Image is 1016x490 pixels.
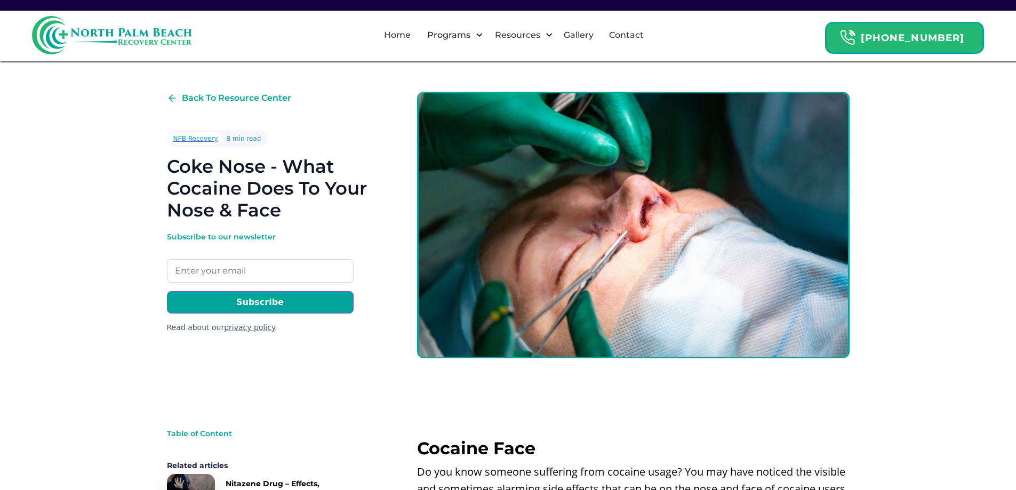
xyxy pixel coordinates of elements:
div: Programs [418,18,486,52]
div: Read about our . [167,322,354,333]
div: Programs [425,29,473,42]
div: Subscribe to our newsletter [167,231,354,242]
a: Home [378,18,417,52]
a: Header Calendar Icons[PHONE_NUMBER] [825,17,984,54]
div: Resources [492,29,543,42]
input: Subscribe [167,291,354,314]
strong: Cocaine Face [417,438,535,459]
h1: Coke Nose - What Cocaine Does To Your Nose & Face [167,156,383,221]
div: NPB Recovery [173,133,218,144]
form: Email Form [167,231,354,333]
div: Back To Resource Center [182,92,291,105]
a: Contact [603,18,650,52]
input: Enter your email [167,259,354,283]
div: Resources [486,18,556,52]
div: Table of Content [167,428,338,439]
a: Back To Resource Center [167,92,291,105]
a: privacy policy [224,323,275,332]
h2: ‍ [417,439,850,458]
div: 8 min read [226,133,261,144]
a: NPB Recovery [169,132,222,145]
strong: [PHONE_NUMBER] [861,32,964,44]
img: Header Calendar Icons [839,29,855,46]
div: Related articles [167,460,338,471]
a: Gallery [557,18,600,52]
